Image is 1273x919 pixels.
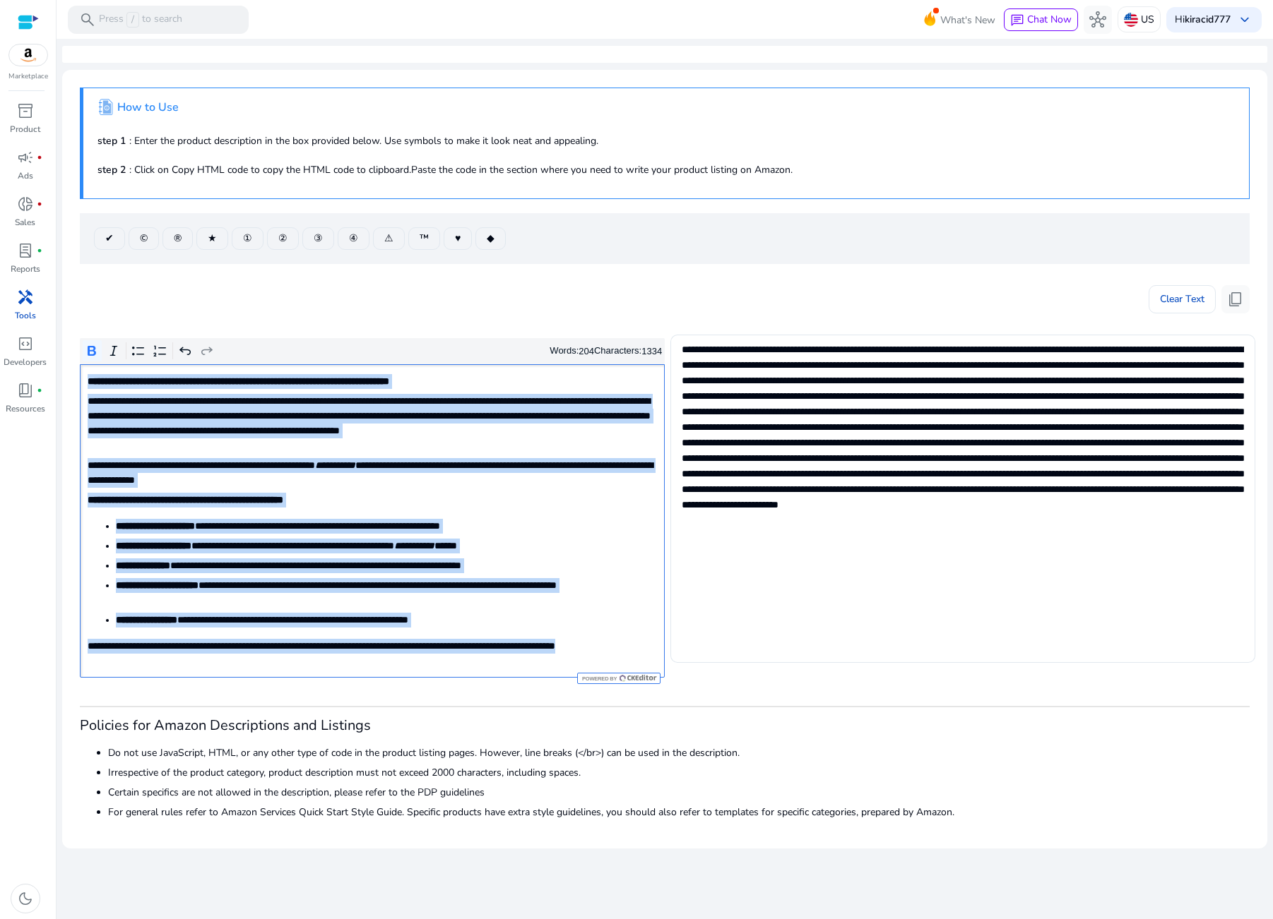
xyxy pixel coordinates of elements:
[314,231,323,246] span: ③
[37,248,42,253] span: fiber_manual_record
[8,71,48,82] p: Marketplace
[267,227,299,250] button: ②
[9,44,47,66] img: amazon.svg
[17,890,34,907] span: dark_mode
[6,402,45,415] p: Resources
[17,335,34,352] span: code_blocks
[455,231,461,246] span: ♥
[1124,13,1138,27] img: us.svg
[384,231,393,246] span: ⚠
[174,231,182,246] span: ®
[373,227,405,250] button: ⚠
[97,162,1235,177] p: : Click on Copy HTML code to copy the HTML code to clipboard.Paste the code in the section where ...
[94,227,125,250] button: ✔
[17,149,34,166] span: campaign
[80,717,1250,734] h3: Policies for Amazon Descriptions and Listings
[108,745,1250,760] li: Do not use JavaScript, HTML, or any other type of code in the product listing pages. However, lin...
[940,8,995,32] span: What's New
[18,169,33,182] p: Ads
[1236,11,1253,28] span: keyboard_arrow_down
[126,12,139,28] span: /
[420,231,429,246] span: ™
[1227,291,1244,308] span: content_copy
[1027,13,1072,26] span: Chat Now
[17,196,34,212] span: donut_small
[475,227,506,250] button: ◆
[581,675,617,682] span: Powered by
[105,231,114,246] span: ✔
[1175,15,1231,25] p: Hi
[1185,13,1231,26] b: kiracid777
[338,227,369,250] button: ④
[37,388,42,393] span: fiber_manual_record
[79,11,96,28] span: search
[444,227,472,250] button: ♥
[1010,13,1024,28] span: chat
[17,289,34,306] span: handyman
[11,263,40,275] p: Reports
[1084,6,1112,34] button: hub
[97,163,126,176] b: step 2
[302,227,334,250] button: ③
[80,364,665,678] div: Rich Text Editor. Editing area: main. Press Alt+0 for help.
[1089,11,1106,28] span: hub
[550,342,662,360] div: Words: Characters:
[196,227,228,250] button: ★
[1221,285,1250,313] button: content_copy
[99,12,182,28] p: Press to search
[1141,7,1154,32] p: US
[208,231,217,246] span: ★
[37,155,42,160] span: fiber_manual_record
[108,765,1250,780] li: Irrespective of the product category, product description must not exceed 2000 characters, includ...
[408,227,440,250] button: ™
[97,134,126,148] b: step 1
[487,231,495,246] span: ◆
[243,231,252,246] span: ①
[108,805,1250,819] li: For general rules refer to Amazon Services Quick Start Style Guide. Specific products have extra ...
[117,101,179,114] h4: How to Use
[17,382,34,399] span: book_4
[80,338,665,365] div: Editor toolbar
[1160,285,1204,313] span: Clear Text
[1149,285,1216,313] button: Clear Text
[278,231,288,246] span: ②
[15,216,35,229] p: Sales
[140,231,148,246] span: ©
[15,309,36,322] p: Tools
[37,201,42,207] span: fiber_manual_record
[641,346,662,356] label: 1334
[579,346,594,356] label: 204
[162,227,193,250] button: ®
[10,123,40,136] p: Product
[17,242,34,259] span: lab_profile
[129,227,159,250] button: ©
[4,356,47,368] p: Developers
[108,785,1250,800] li: Certain specifics are not allowed in the description, please refer to the PDP guidelines
[17,102,34,119] span: inventory_2
[1004,8,1078,31] button: chatChat Now
[232,227,264,250] button: ①
[97,133,1235,148] p: : Enter the product description in the box provided below. Use symbols to make it look neat and a...
[349,231,358,246] span: ④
